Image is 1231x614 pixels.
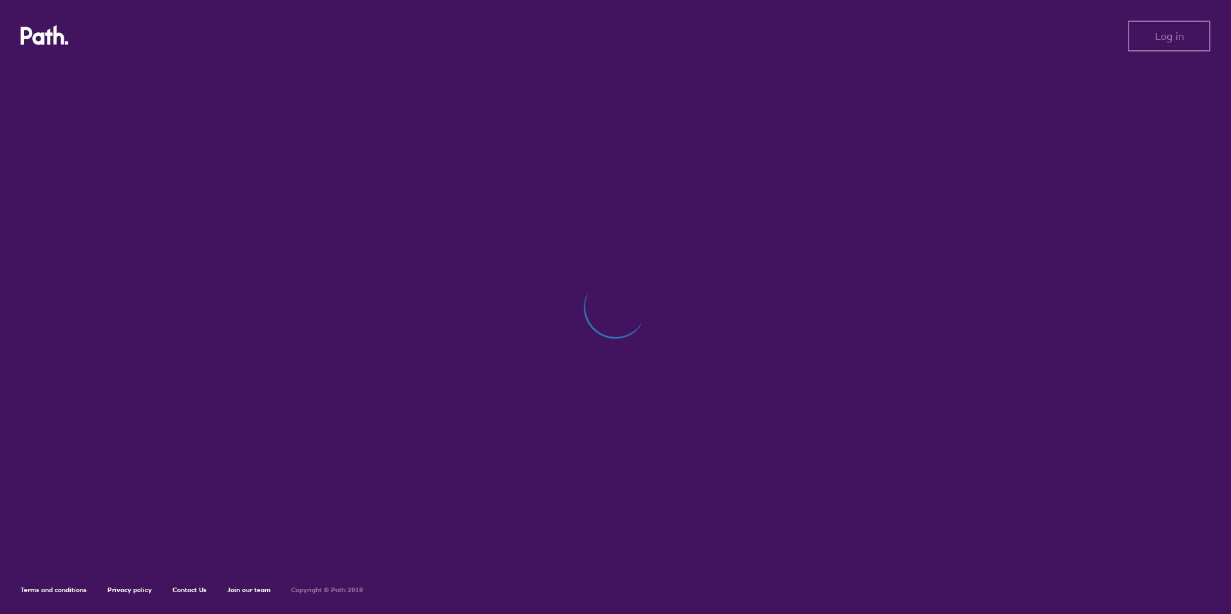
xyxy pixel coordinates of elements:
a: Terms and conditions [21,586,87,594]
a: Join our team [227,586,270,594]
a: Contact Us [173,586,207,594]
button: Log in [1128,21,1210,51]
h6: Copyright © Path 2018 [291,586,363,594]
a: Privacy policy [108,586,152,594]
span: Log in [1155,30,1184,42]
